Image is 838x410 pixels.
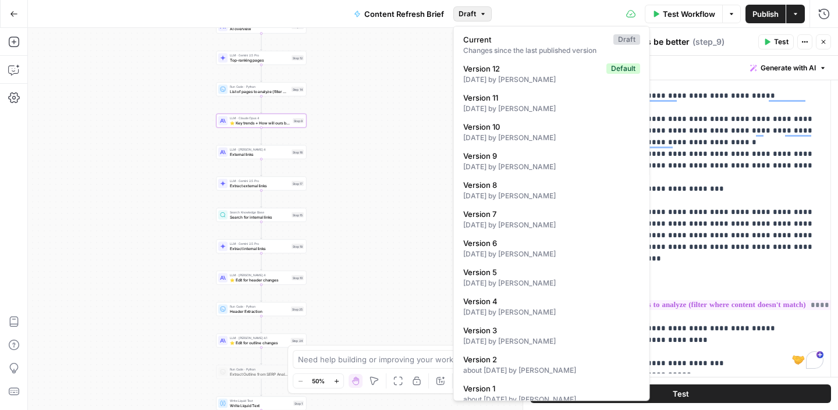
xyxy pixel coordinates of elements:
[230,273,289,277] span: LLM · [PERSON_NAME] 4
[663,8,715,20] span: Test Workflow
[347,5,451,23] button: Content Refresh Brief
[292,181,304,186] div: Step 17
[293,118,304,123] div: Step 9
[261,285,262,302] g: Edge from step_10 to step_25
[230,116,290,120] span: LLM · Claude Opus 4
[216,240,307,254] div: LLM · Gemini 2.5 ProExtract internal linksStep 18
[463,307,640,318] div: [DATE] by [PERSON_NAME]
[463,249,640,259] div: [DATE] by [PERSON_NAME]
[230,241,289,246] span: LLM · Gemini 2.5 Pro
[230,120,290,126] span: ⭐️ Key trends + How will ours be better
[745,60,831,76] button: Generate with AI
[463,208,635,220] span: Version 7
[230,179,289,183] span: LLM · Gemini 2.5 Pro
[216,302,307,316] div: Run Code · PythonHeader ExtractionStep 25
[606,63,640,74] div: Default
[693,36,725,48] span: ( step_9 )
[230,84,289,89] span: Run Code · Python
[463,133,640,143] div: [DATE] by [PERSON_NAME]
[463,336,640,347] div: [DATE] by [PERSON_NAME]
[230,210,289,215] span: Search Knowledge Base
[216,208,307,222] div: Search Knowledge BaseSearch for internal linksStep 15
[774,37,789,47] span: Test
[261,379,262,396] g: Edge from step_23 to step_1
[530,384,831,403] button: Test
[261,191,262,208] g: Edge from step_17 to step_15
[261,97,262,113] g: Edge from step_14 to step_9
[292,55,304,60] div: Step 12
[761,63,816,73] span: Generate with AI
[230,88,289,94] span: List of pages to analyze (filter where content doesn't match)
[216,51,307,65] div: LLM · Gemini 2.5 ProTop-ranking pagesStep 12
[645,5,722,23] button: Test Workflow
[758,34,794,49] button: Test
[453,26,650,401] div: Draft
[463,104,640,114] div: [DATE] by [PERSON_NAME]
[463,354,635,365] span: Version 2
[216,271,307,285] div: LLM · [PERSON_NAME] 4⭐️ Edit for header changesStep 10
[463,266,635,278] span: Version 5
[261,316,262,333] g: Edge from step_25 to step_24
[523,56,838,80] div: Write your prompt
[216,334,307,348] div: LLM · [PERSON_NAME] 4.1⭐️ Edit for outline changesStep 24
[216,114,307,128] div: LLM · Claude Opus 4⭐️ Key trends + How will ours be betterStep 9
[216,145,307,159] div: LLM · [PERSON_NAME] 4External linksStep 16
[261,222,262,239] g: Edge from step_15 to step_18
[261,65,262,82] g: Edge from step_12 to step_14
[752,8,779,20] span: Publish
[463,237,635,249] span: Version 6
[230,304,289,309] span: Run Code · Python
[463,162,640,172] div: [DATE] by [PERSON_NAME]
[745,5,786,23] button: Publish
[312,376,325,386] span: 50%
[293,401,304,406] div: Step 1
[292,212,304,218] div: Step 15
[463,383,635,394] span: Version 1
[261,159,262,176] g: Edge from step_16 to step_17
[453,6,492,22] button: Draft
[230,53,289,58] span: LLM · Gemini 2.5 Pro
[292,87,304,92] div: Step 14
[230,402,291,408] span: Write Liquid Text
[292,244,304,249] div: Step 18
[291,338,304,343] div: Step 24
[673,388,689,400] span: Test
[463,34,609,45] span: Current
[463,220,640,230] div: [DATE] by [PERSON_NAME]
[230,214,289,220] span: Search for internal links
[463,121,635,133] span: Version 10
[613,34,640,45] div: Draft
[230,183,289,188] span: Extract external links
[230,371,289,377] span: Extract Outline from SERP Analysis
[261,254,262,270] g: Edge from step_18 to step_10
[459,9,476,19] span: Draft
[230,151,289,157] span: External links
[230,277,289,283] span: ⭐️ Edit for header changes
[463,394,640,405] div: about [DATE] by [PERSON_NAME]
[364,8,444,20] span: Content Refresh Brief
[261,34,262,51] g: Edge from step_13 to step_12
[463,365,640,376] div: about [DATE] by [PERSON_NAME]
[292,275,304,280] div: Step 10
[261,348,262,365] g: Edge from step_24 to step_23
[230,336,289,340] span: LLM · [PERSON_NAME] 4.1
[463,74,640,85] div: [DATE] by [PERSON_NAME]
[230,398,291,403] span: Write Liquid Text
[292,149,304,155] div: Step 16
[463,63,602,74] span: Version 12
[463,295,635,307] span: Version 4
[261,128,262,145] g: Edge from step_9 to step_16
[230,57,289,63] span: Top-ranking pages
[230,308,289,314] span: Header Extraction
[463,191,640,201] div: [DATE] by [PERSON_NAME]
[463,45,640,56] div: Changes since the last published version
[230,26,289,31] span: AI overview
[216,177,307,191] div: LLM · Gemini 2.5 ProExtract external linksStep 17
[291,306,304,312] div: Step 25
[463,278,640,288] div: [DATE] by [PERSON_NAME]
[230,367,289,372] span: Run Code · Python
[463,325,635,336] span: Version 3
[463,179,635,191] span: Version 8
[463,150,635,162] span: Version 9
[216,83,307,97] div: Run Code · PythonList of pages to analyze (filter where content doesn't match)Step 14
